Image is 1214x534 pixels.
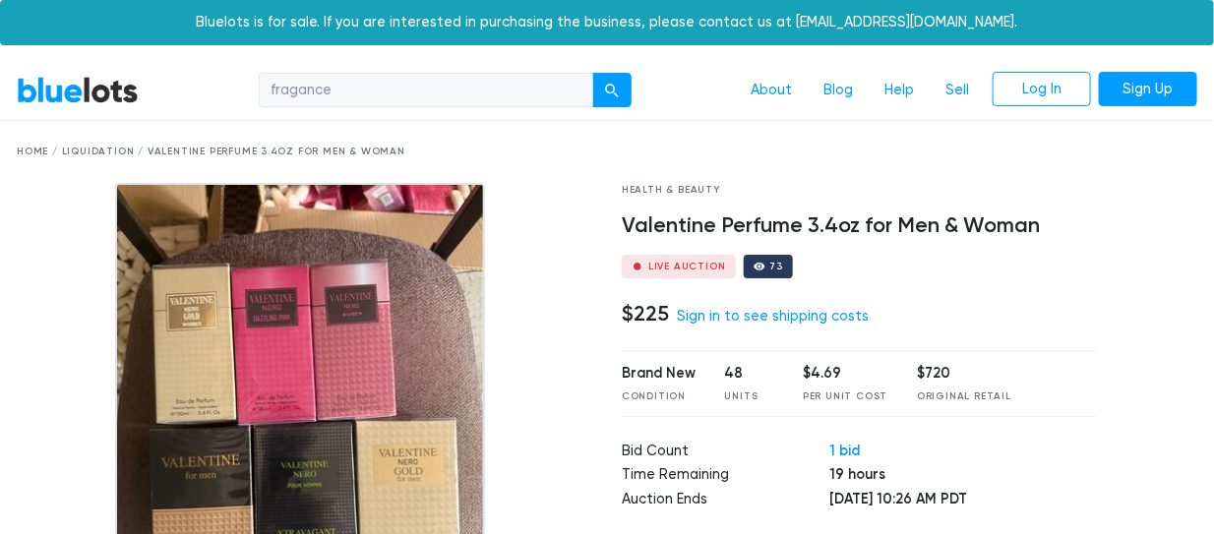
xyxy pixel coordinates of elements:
[622,183,1097,198] div: Health & Beauty
[622,489,829,513] td: Auction Ends
[869,72,930,109] a: Help
[1099,72,1197,107] a: Sign Up
[829,442,860,459] a: 1 bid
[803,363,887,385] div: $4.69
[829,464,1096,489] td: 19 hours
[17,76,139,104] a: BlueLots
[622,441,829,465] td: Bid Count
[725,363,774,385] div: 48
[259,73,593,108] input: Search for inventory
[622,301,669,326] h4: $225
[725,389,774,404] div: Units
[803,389,887,404] div: Per Unit Cost
[930,72,985,109] a: Sell
[17,145,1197,159] div: Home / Liquidation / Valentine Perfume 3.4oz for Men & Woman
[622,363,696,385] div: Brand New
[770,262,784,271] div: 73
[735,72,808,109] a: About
[677,308,869,325] a: Sign in to see shipping costs
[622,389,696,404] div: Condition
[808,72,869,109] a: Blog
[917,363,1011,385] div: $720
[917,389,1011,404] div: Original Retail
[622,213,1097,239] h4: Valentine Perfume 3.4oz for Men & Woman
[829,489,1096,513] td: [DATE] 10:26 AM PDT
[622,464,829,489] td: Time Remaining
[993,72,1091,107] a: Log In
[648,262,726,271] div: Live Auction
